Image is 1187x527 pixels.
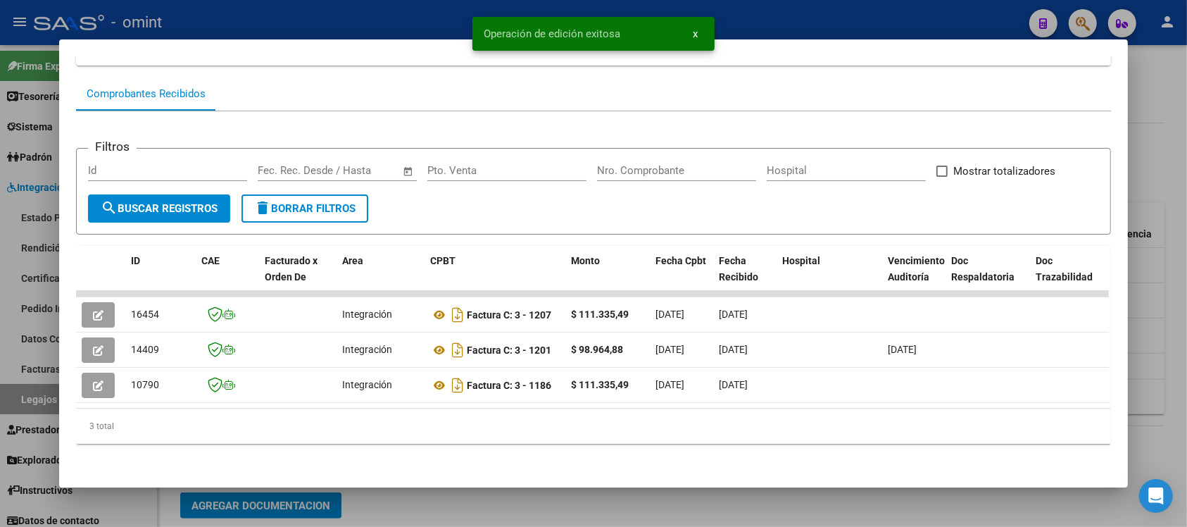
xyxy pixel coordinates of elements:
span: ID [131,255,140,266]
input: Start date [258,164,303,177]
datatable-header-cell: Doc Trazabilidad [1030,246,1114,308]
span: [DATE] [655,379,684,390]
datatable-header-cell: Area [337,246,425,308]
span: Integración [342,309,392,320]
datatable-header-cell: CAE [196,246,259,308]
strong: Factura C: 3 - 1207 [467,309,551,321]
strong: Factura C: 3 - 1186 [467,380,551,391]
span: Fecha Cpbt [655,255,706,266]
i: Descargar documento [448,339,467,361]
datatable-header-cell: Facturado x Orden De [259,246,337,308]
span: Integración [342,344,392,355]
i: Descargar documento [448,304,467,326]
span: Monto [571,255,600,266]
datatable-header-cell: Vencimiento Auditoría [882,246,946,308]
span: Doc Respaldatoria [951,255,1015,283]
button: x [682,21,709,46]
mat-icon: delete [254,199,271,216]
span: Operación de edición exitosa [484,27,620,41]
span: [DATE] [655,344,684,355]
span: [DATE] [888,344,917,355]
span: Doc Trazabilidad [1036,255,1093,283]
span: [DATE] [655,309,684,320]
i: Descargar documento [448,374,467,397]
button: Buscar Registros [88,194,230,223]
span: 10790 [131,379,159,390]
div: 3 total [76,409,1110,444]
datatable-header-cell: Hospital [777,246,882,308]
div: Open Intercom Messenger [1139,479,1173,513]
div: Comprobantes Recibidos [87,86,206,102]
datatable-header-cell: CPBT [425,246,565,308]
span: CAE [201,255,220,266]
datatable-header-cell: Fecha Cpbt [650,246,713,308]
span: Borrar Filtros [254,202,356,215]
datatable-header-cell: ID [125,246,196,308]
span: x [693,27,698,40]
span: 16454 [131,309,159,320]
input: End date [316,164,384,177]
datatable-header-cell: Fecha Recibido [713,246,777,308]
span: CPBT [430,255,456,266]
span: Buscar Registros [101,202,218,215]
h3: Filtros [88,137,137,156]
span: 14409 [131,344,159,355]
span: [DATE] [719,379,748,390]
span: Mostrar totalizadores [953,163,1055,180]
span: Vencimiento Auditoría [888,255,945,283]
datatable-header-cell: Monto [565,246,650,308]
mat-icon: search [101,199,118,216]
strong: Factura C: 3 - 1201 [467,345,551,356]
span: Area [342,255,363,266]
button: Borrar Filtros [241,194,368,223]
span: [DATE] [719,344,748,355]
span: Hospital [782,255,820,266]
span: Facturado x Orden De [265,255,318,283]
span: Integración [342,379,392,390]
strong: $ 111.335,49 [571,379,629,390]
strong: $ 98.964,88 [571,344,623,355]
datatable-header-cell: Doc Respaldatoria [946,246,1030,308]
span: [DATE] [719,309,748,320]
span: Fecha Recibido [719,255,758,283]
strong: $ 111.335,49 [571,309,629,320]
button: Open calendar [400,163,416,180]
